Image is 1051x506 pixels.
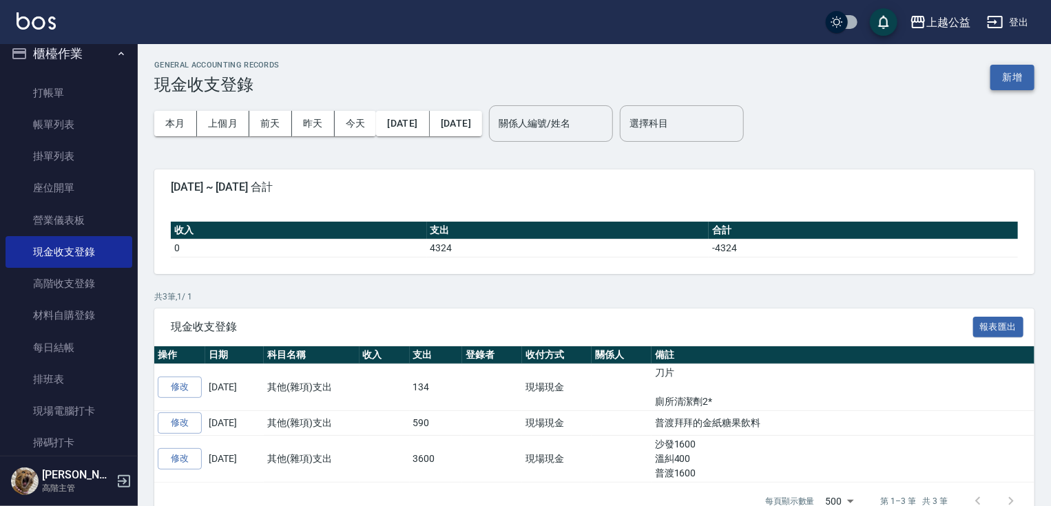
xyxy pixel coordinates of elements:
[335,111,377,136] button: 今天
[11,467,39,495] img: Person
[870,8,897,36] button: save
[264,411,360,436] td: 其他(雜項)支出
[205,411,264,436] td: [DATE]
[709,239,1018,257] td: -4324
[158,448,202,470] a: 修改
[973,317,1024,338] button: 報表匯出
[990,65,1034,90] button: 新增
[171,239,427,257] td: 0
[154,111,197,136] button: 本月
[171,222,427,240] th: 收入
[652,436,1050,483] td: 沙發1600 溫糾400 普渡1600
[205,364,264,411] td: [DATE]
[6,427,132,458] a: 掃碼打卡
[264,346,360,364] th: 科目名稱
[6,109,132,140] a: 帳單列表
[205,346,264,364] th: 日期
[154,75,280,94] h3: 現金收支登錄
[410,364,463,411] td: 134
[430,111,482,136] button: [DATE]
[6,268,132,299] a: 高階收支登錄
[6,299,132,331] a: 材料自購登錄
[249,111,292,136] button: 前天
[904,8,976,36] button: 上越公益
[158,412,202,434] a: 修改
[6,204,132,236] a: 營業儀表板
[522,411,592,436] td: 現場現金
[264,436,360,483] td: 其他(雜項)支出
[522,436,592,483] td: 現場現金
[981,10,1034,35] button: 登出
[709,222,1018,240] th: 合計
[410,346,463,364] th: 支出
[264,364,360,411] td: 其他(雜項)支出
[652,364,1050,411] td: 刀片 廁所清潔劑2*
[171,320,973,334] span: 現金收支登錄
[360,346,410,364] th: 收入
[522,364,592,411] td: 現場現金
[154,61,280,70] h2: GENERAL ACCOUNTING RECORDS
[197,111,249,136] button: 上個月
[6,140,132,172] a: 掛單列表
[42,468,112,482] h5: [PERSON_NAME]
[427,222,709,240] th: 支出
[6,332,132,363] a: 每日結帳
[522,346,592,364] th: 收付方式
[205,436,264,483] td: [DATE]
[6,363,132,395] a: 排班表
[592,346,652,364] th: 關係人
[652,411,1050,436] td: 普渡拜拜的金紙糖果飲料
[376,111,429,136] button: [DATE]
[926,14,970,31] div: 上越公益
[292,111,335,136] button: 昨天
[6,395,132,427] a: 現場電腦打卡
[973,319,1024,333] a: 報表匯出
[427,239,709,257] td: 4324
[410,411,463,436] td: 590
[462,346,522,364] th: 登錄者
[158,377,202,398] a: 修改
[154,291,1034,303] p: 共 3 筆, 1 / 1
[652,346,1050,364] th: 備註
[6,36,132,72] button: 櫃檯作業
[6,77,132,109] a: 打帳單
[42,482,112,494] p: 高階主管
[17,12,56,30] img: Logo
[154,346,205,364] th: 操作
[6,236,132,268] a: 現金收支登錄
[990,70,1034,83] a: 新增
[171,180,1018,194] span: [DATE] ~ [DATE] 合計
[410,436,463,483] td: 3600
[6,172,132,204] a: 座位開單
